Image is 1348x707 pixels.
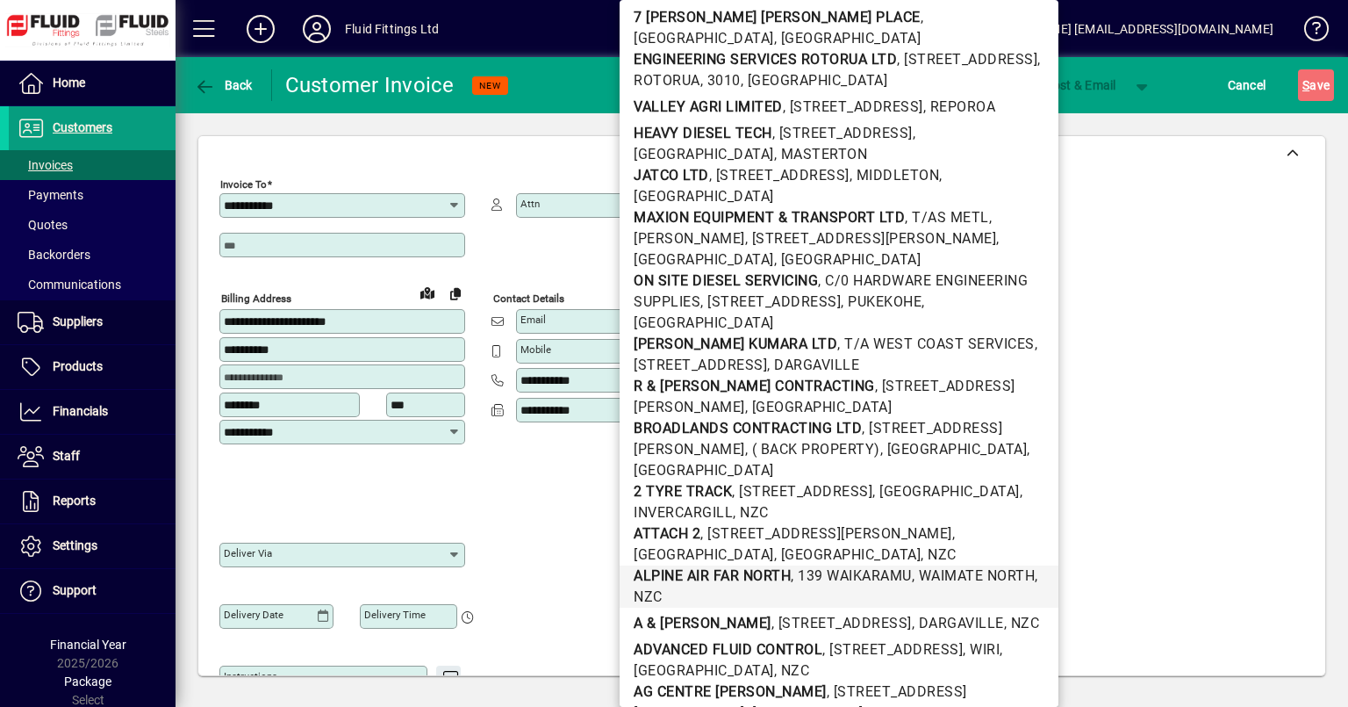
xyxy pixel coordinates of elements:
span: , [STREET_ADDRESS] [771,615,911,631]
b: A & [PERSON_NAME] [634,615,771,631]
span: , [GEOGRAPHIC_DATA] [634,441,1030,479]
span: , [GEOGRAPHIC_DATA] [872,483,1020,500]
b: ADVANCED FLUID CONTROL [634,641,822,658]
span: , DARGAVILLE [767,357,859,373]
span: , REPOROA [922,98,995,115]
span: , [STREET_ADDRESS][PERSON_NAME] [744,230,996,247]
span: , WIRI [963,641,1000,658]
span: , [STREET_ADDRESS] [634,335,1037,373]
span: , [GEOGRAPHIC_DATA] [634,230,1000,268]
span: , NZC [921,546,957,563]
b: 2 TYRE TRACK [634,483,732,500]
b: VALLEY AGRI LIMITED [634,98,783,115]
span: , [GEOGRAPHIC_DATA] [634,641,1003,679]
span: , MASTERTON [773,146,867,162]
span: , [GEOGRAPHIC_DATA] [773,251,921,268]
span: , WAIMATE NORTH [911,567,1035,584]
span: , [STREET_ADDRESS] [771,125,912,141]
span: , [STREET_ADDRESS][PERSON_NAME] [634,378,1015,415]
span: , NZC [634,567,1038,605]
span: , [STREET_ADDRESS][PERSON_NAME] [700,525,952,542]
b: R & [PERSON_NAME] CONTRACTING [634,378,875,394]
span: , 3010 [699,72,740,89]
b: BROADLANDS CONTRACTING LTD [634,420,862,436]
b: [PERSON_NAME] KUMARA LTD [634,335,837,352]
span: , NZC [733,504,769,521]
span: , [STREET_ADDRESS] [700,293,841,310]
b: ATTACH 2 [634,525,700,542]
span: , [STREET_ADDRESS] [708,167,849,184]
span: , [GEOGRAPHIC_DATA] [879,441,1027,458]
b: MAXION EQUIPMENT & TRANSPORT LTD [634,209,905,226]
b: ON SITE DIESEL SERVICING [634,272,818,289]
span: , [STREET_ADDRESS] [782,98,922,115]
span: , ROTORUA [634,51,1041,89]
span: , [GEOGRAPHIC_DATA] [634,293,925,331]
span: , [GEOGRAPHIC_DATA] [634,167,943,205]
b: AG CENTRE [PERSON_NAME] [634,683,827,700]
span: , [GEOGRAPHIC_DATA] [634,525,955,563]
b: HEAVY DIESEL TECH [634,125,772,141]
b: ENGINEERING SERVICES ROTORUA LTD [634,51,897,68]
span: , PUKEKOHE [841,293,921,310]
span: , T/A WEST COAST SERVICES [837,335,1035,352]
span: , [GEOGRAPHIC_DATA] [773,546,921,563]
span: , INVERCARGILL [634,483,1022,521]
span: , DARGAVILLE [911,615,1003,631]
span: , [GEOGRAPHIC_DATA] [634,125,915,162]
span: , [STREET_ADDRESS][PERSON_NAME] [634,420,1002,458]
span: , MIDDLETON [849,167,939,184]
span: , [GEOGRAPHIC_DATA] [773,30,921,47]
span: , [GEOGRAPHIC_DATA] [634,9,923,47]
span: , NZC [773,662,809,679]
b: ALPINE AIR FAR NORTH [634,567,791,584]
span: , 139 WAIKARAMU [791,567,912,584]
b: JATCO LTD [634,167,709,184]
span: , NZC [1003,615,1039,631]
span: , [STREET_ADDRESS] [822,641,963,658]
span: , [STREET_ADDRESS] [897,51,1037,68]
span: , [GEOGRAPHIC_DATA] [744,399,892,415]
span: , [STREET_ADDRESS] [732,483,872,500]
span: , [GEOGRAPHIC_DATA] [740,72,887,89]
span: , ( BACK PROPERTY) [744,441,879,458]
span: , T/AS METL, [PERSON_NAME] [634,209,992,247]
span: , C/0 HARDWARE ENGINEERING SUPPLIES [634,272,1028,310]
b: 7 [PERSON_NAME] [PERSON_NAME] PLACE [634,9,921,25]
